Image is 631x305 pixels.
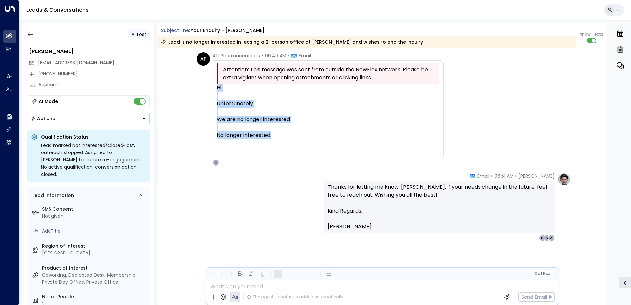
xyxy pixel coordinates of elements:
[217,100,439,108] div: Unfortunately
[137,31,146,38] span: Lost
[27,113,150,124] button: Actions
[42,228,147,235] div: AddTitle
[299,52,311,59] span: Email
[247,294,343,300] div: The agent signature is added automatically
[515,173,517,179] span: •
[27,113,150,124] div: Button group with a nested menu
[131,28,135,40] div: •
[223,66,438,82] span: Attention: This message was sent from outside the NewFlex network. Please be extra vigilant when ...
[217,84,439,92] div: Hi
[531,271,552,277] button: Cc|Bcc
[29,48,150,55] div: [PERSON_NAME]
[42,250,147,256] div: [GEOGRAPHIC_DATA]
[539,235,546,241] div: H
[580,31,603,37] span: Show Texts
[42,213,147,220] div: Not given
[161,27,190,34] span: Subject Line:
[42,243,147,250] label: Region of Interest
[518,173,555,179] span: [PERSON_NAME]
[288,52,290,59] span: •
[265,52,286,59] span: 06:49 AM
[213,52,260,59] span: ATi Pharmaceuticals
[26,6,89,14] a: Leads & Conversations
[262,52,263,59] span: •
[41,134,146,140] p: Qualification Status
[38,70,150,77] div: [PHONE_NUMBER]
[191,27,265,34] div: Your enquiry - [PERSON_NAME]
[213,159,219,166] div: O
[541,271,542,276] span: |
[328,223,372,231] span: [PERSON_NAME]
[38,81,150,88] div: Atipharm
[41,142,146,178] div: Lead marked Not Interested/Closed‑Lost, outreach stopped. Assigned to [PERSON_NAME] for future re...
[328,183,551,207] p: Thanks for letting me know, [PERSON_NAME]. If your needs change in the future, feel free to reach...
[161,39,423,45] div: Lead is no longer interested in leasing a 2-person office at [PERSON_NAME] and wishes to end the ...
[208,270,216,278] button: Undo
[494,173,514,179] span: 06:51 AM
[217,131,439,139] div: No longer interested.
[217,116,439,123] div: We are no longer interested
[39,98,58,105] div: AI Mode
[477,173,489,179] span: Email
[220,270,228,278] button: Redo
[197,52,210,66] div: AP
[548,235,555,241] div: A
[38,59,114,66] span: info@atipharm.com
[42,272,147,286] div: Coworking, Dedicated Desk, Membership, Private Day Office, Private Office
[42,293,147,300] label: No. of People
[42,265,147,272] label: Product of Interest
[31,116,55,121] div: Actions
[491,173,493,179] span: •
[544,235,550,241] div: N
[328,207,362,215] span: Kind Regards,
[38,59,114,66] span: [EMAIL_ADDRESS][DOMAIN_NAME]
[534,271,550,276] span: Cc Bcc
[30,192,74,199] div: Lead Information
[557,173,571,186] img: profile-logo.png
[42,206,147,213] label: SMS Consent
